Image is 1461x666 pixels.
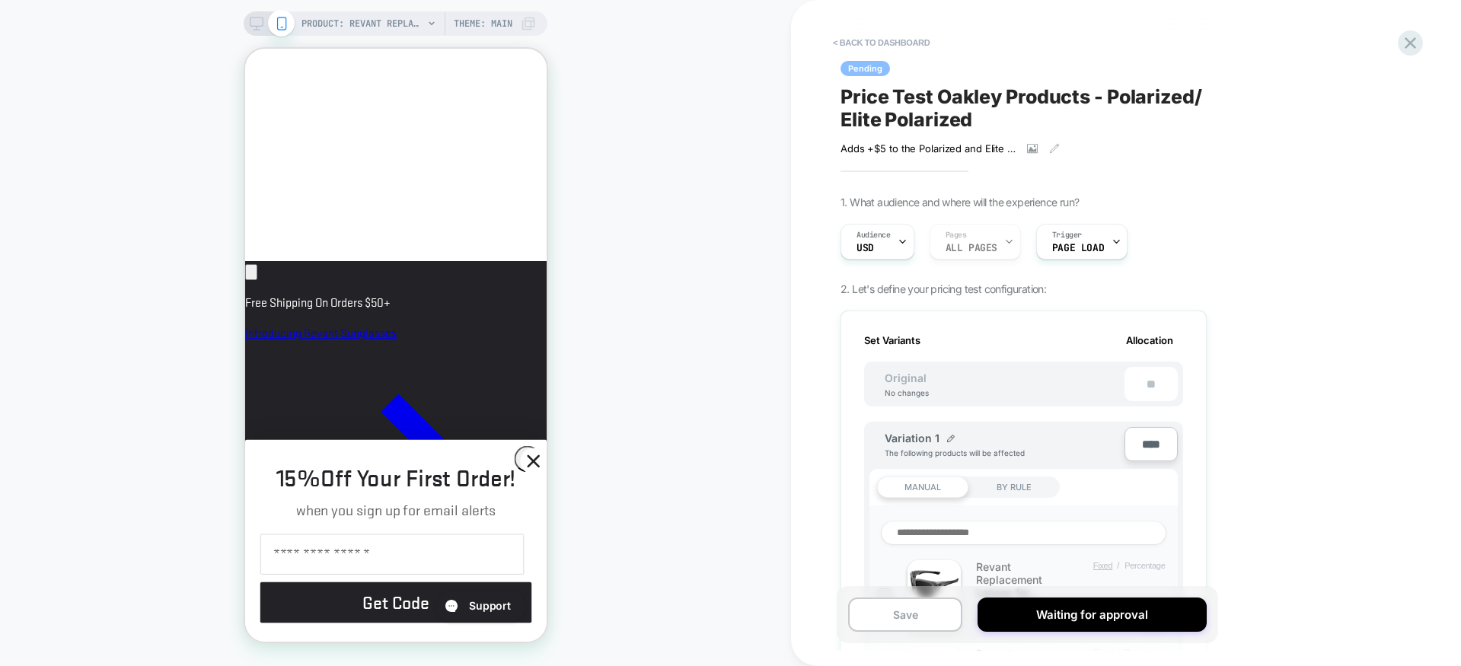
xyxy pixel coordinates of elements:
button: Close dialog [269,397,295,424]
span: 2. Let's define your pricing test configuration: [841,282,1046,295]
span: Pending [841,61,890,76]
span: Audience [857,230,891,241]
button: < back to dashboard [825,30,937,55]
span: PRODUCT: Revant Replacement Lenses for Oakley [PERSON_NAME] OO9102 [301,11,423,36]
span: The following products will be affected [885,448,1025,457]
span: Variation 1 [885,432,939,445]
span: Set Variants [864,334,920,346]
span: Theme: MAIN [454,11,512,36]
div: BY RULE [968,476,1060,498]
span: when you sign up for email alerts [51,451,250,470]
span: Page Load [1052,243,1104,253]
span: USD [857,243,874,253]
span: 1. What audience and where will the experience run? [841,196,1079,209]
span: Price Test Oakley Products - Polarized/ Elite Polarized [841,85,1207,131]
img: Revant Replacement Lenses for Oakley Scalpel OO9095 [908,560,961,632]
div: MANUAL [877,476,968,498]
img: edit [947,435,955,442]
button: Get Code [15,534,286,574]
input: Enter Your Email [15,485,279,525]
div: No changes [869,388,944,397]
span: 15% [31,413,75,444]
button: Waiting for approval [978,597,1206,632]
span: Trigger [1052,230,1082,241]
span: Allocation [1126,334,1173,346]
span: Adds +$5 to the Polarized and Elite Polarized variants [841,142,1016,155]
span: Original [869,371,942,384]
button: Save [848,597,962,632]
iframe: To enrich screen reader interactions, please activate Accessibility in Grammarly extension settings [245,49,547,642]
span: Off Your First Order! [75,413,270,444]
iframe: Gorgias live chat messenger [183,537,286,578]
